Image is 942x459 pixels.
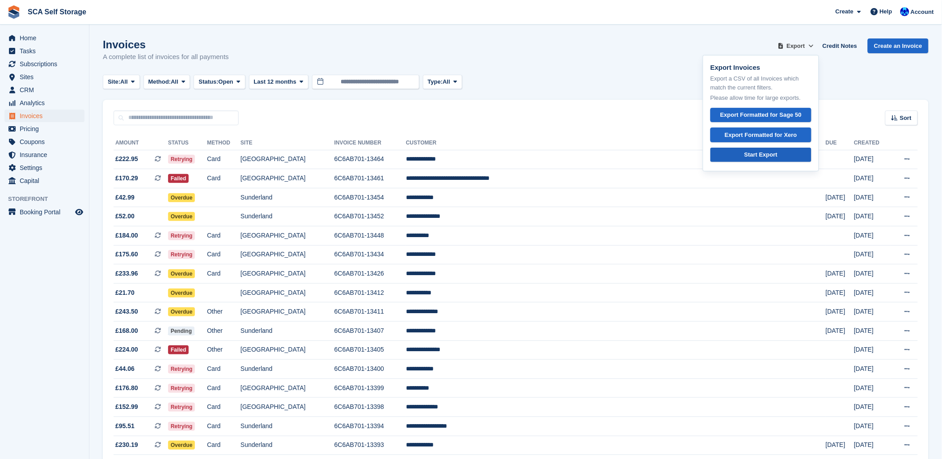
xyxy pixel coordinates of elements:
span: Sites [20,71,73,83]
img: stora-icon-8386f47178a22dfd0bd8f6a31ec36ba5ce8667c1dd55bd0f319d3a0aa187defe.svg [7,5,21,19]
td: Sunderland [241,436,334,455]
td: Card [207,150,241,169]
a: menu [4,161,84,174]
span: Retrying [168,231,195,240]
span: Account [911,8,934,17]
td: Sunderland [241,417,334,436]
td: Card [207,360,241,379]
td: 6C6AB701-13400 [334,360,406,379]
a: Export Formatted for Xero [710,127,811,142]
td: [DATE] [854,398,891,417]
td: Card [207,417,241,436]
td: [GEOGRAPHIC_DATA] [241,245,334,264]
td: 6C6AB701-13393 [334,436,406,455]
td: 6C6AB701-13464 [334,150,406,169]
button: Export [776,38,815,53]
a: menu [4,58,84,70]
span: £222.95 [115,154,138,164]
td: [DATE] [854,264,891,284]
div: Export Formatted for Xero [725,131,797,140]
td: [GEOGRAPHIC_DATA] [241,226,334,246]
td: [DATE] [826,322,854,341]
td: [DATE] [854,245,891,264]
button: Last 12 months [249,75,308,89]
span: Analytics [20,97,73,109]
a: menu [4,32,84,44]
span: Last 12 months [254,77,296,86]
span: Home [20,32,73,44]
td: [DATE] [826,207,854,226]
span: Type: [428,77,443,86]
td: 6C6AB701-13412 [334,283,406,302]
td: Card [207,378,241,398]
td: [DATE] [826,283,854,302]
a: menu [4,71,84,83]
td: 6C6AB701-13405 [334,340,406,360]
a: Preview store [74,207,84,217]
span: Failed [168,174,189,183]
span: Coupons [20,136,73,148]
a: Credit Notes [819,38,861,53]
td: [DATE] [854,322,891,341]
td: 6C6AB701-13452 [334,207,406,226]
button: Site: All [103,75,140,89]
td: [GEOGRAPHIC_DATA] [241,378,334,398]
span: Overdue [168,289,195,297]
span: Sort [900,114,912,123]
span: £21.70 [115,288,135,297]
span: £243.50 [115,307,138,316]
span: All [171,77,178,86]
span: All [443,77,450,86]
td: Card [207,245,241,264]
span: Subscriptions [20,58,73,70]
td: [DATE] [826,188,854,207]
span: CRM [20,84,73,96]
td: Card [207,226,241,246]
td: [DATE] [854,360,891,379]
td: [GEOGRAPHIC_DATA] [241,302,334,322]
span: £184.00 [115,231,138,240]
button: Method: All [144,75,190,89]
td: 6C6AB701-13411 [334,302,406,322]
span: Retrying [168,365,195,374]
th: Site [241,136,334,150]
button: Type: All [423,75,462,89]
span: Booking Portal [20,206,73,218]
span: Status: [199,77,218,86]
span: All [120,77,128,86]
td: 6C6AB701-13426 [334,264,406,284]
th: Created [854,136,891,150]
a: menu [4,136,84,148]
td: Sunderland [241,322,334,341]
td: Other [207,302,241,322]
td: Other [207,322,241,341]
td: 6C6AB701-13394 [334,417,406,436]
td: [DATE] [854,226,891,246]
span: Overdue [168,193,195,202]
td: [DATE] [854,188,891,207]
td: Other [207,340,241,360]
span: Invoices [20,110,73,122]
a: menu [4,110,84,122]
td: 6C6AB701-13407 [334,322,406,341]
a: menu [4,174,84,187]
td: [DATE] [826,436,854,455]
h1: Invoices [103,38,229,51]
div: Start Export [744,150,777,159]
p: Please allow time for large exports. [710,93,811,102]
span: £168.00 [115,326,138,336]
span: Help [880,7,892,16]
span: £233.96 [115,269,138,278]
span: Site: [108,77,120,86]
th: Invoice Number [334,136,406,150]
a: menu [4,149,84,161]
span: Method: [148,77,171,86]
span: Open [219,77,233,86]
span: Export [787,42,805,51]
td: [DATE] [854,340,891,360]
span: £170.29 [115,174,138,183]
span: Settings [20,161,73,174]
span: £44.06 [115,364,135,374]
span: Capital [20,174,73,187]
td: [GEOGRAPHIC_DATA] [241,340,334,360]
